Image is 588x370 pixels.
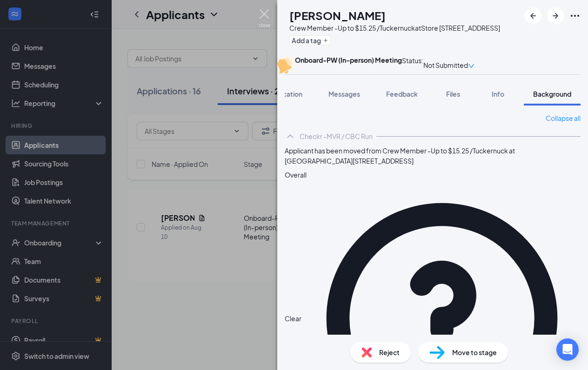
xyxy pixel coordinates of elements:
[300,132,373,141] div: Checkr -MVR / CBC Run
[525,7,541,24] button: ArrowLeftNew
[285,145,581,166] span: Applicant has been moved from Crew Member -Up to $15.25 /Tuckernuck at [GEOGRAPHIC_DATA][STREET_A...
[328,90,360,98] span: Messages
[386,90,418,98] span: Feedback
[556,338,579,361] div: Open Intercom Messenger
[528,10,539,21] svg: ArrowLeftNew
[295,56,402,64] b: Onboard-PW (In-person) Meeting
[285,313,301,324] span: Clear
[468,63,474,69] span: down
[267,90,302,98] span: Application
[423,60,468,70] span: Not Submitted
[546,113,581,123] a: Collapse all
[550,10,561,21] svg: ArrowRight
[446,90,460,98] span: Files
[452,347,497,357] span: Move to stage
[289,7,386,23] h1: [PERSON_NAME]
[323,38,328,43] svg: Plus
[547,7,564,24] button: ArrowRight
[289,35,331,45] button: PlusAdd a tag
[289,23,500,33] div: Crew Member -Up to $15.25 /Tuckernuck at Store [STREET_ADDRESS]
[285,131,296,142] svg: ChevronUp
[379,347,400,357] span: Reject
[402,55,423,74] div: Status :
[492,90,504,98] span: Info
[569,10,581,21] svg: Ellipses
[285,171,307,179] span: Overall
[533,90,571,98] span: Background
